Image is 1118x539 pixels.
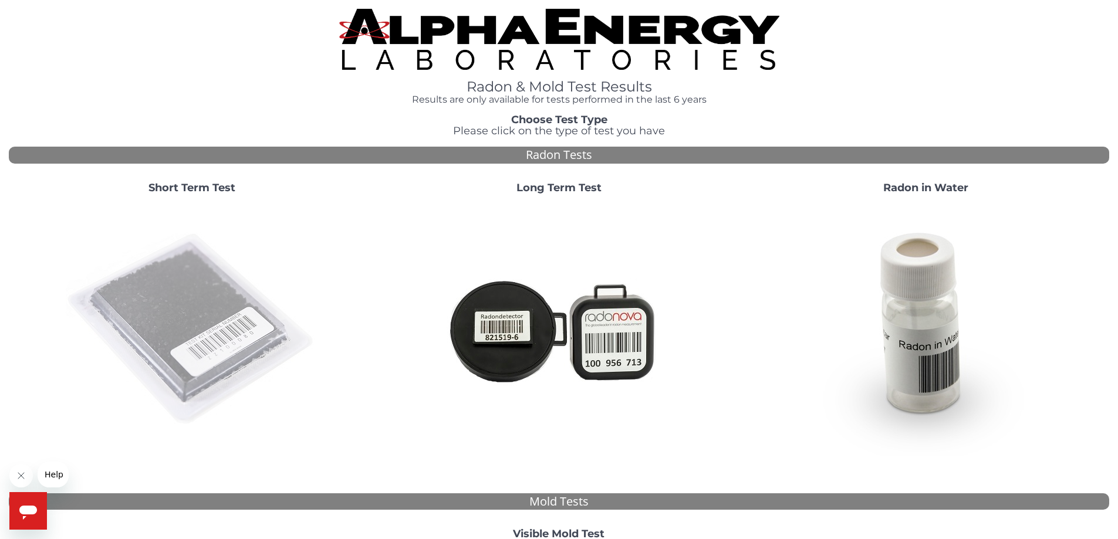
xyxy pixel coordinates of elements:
strong: Choose Test Type [511,113,607,126]
iframe: Close message [9,464,33,487]
iframe: Message from company [38,462,69,487]
img: ShortTerm.jpg [66,204,318,456]
iframe: Button to launch messaging window [9,492,47,530]
img: TightCrop.jpg [339,9,779,70]
strong: Short Term Test [148,181,235,194]
strong: Long Term Test [516,181,602,194]
div: Radon Tests [9,147,1109,164]
img: Radtrak2vsRadtrak3.jpg [433,204,685,456]
strong: Radon in Water [883,181,968,194]
img: RadoninWater.jpg [799,204,1052,456]
h4: Results are only available for tests performed in the last 6 years [339,94,779,105]
div: Mold Tests [9,493,1109,510]
span: Please click on the type of test you have [453,124,665,137]
h1: Radon & Mold Test Results [339,79,779,94]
